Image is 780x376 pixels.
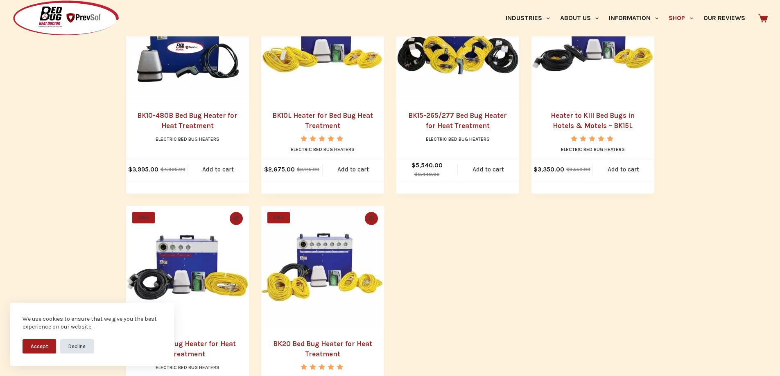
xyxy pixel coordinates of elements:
[261,206,384,329] a: BK20 Bed Bug Heater for Heat Treatment
[297,167,319,172] bdi: 3,175.00
[132,212,155,223] span: SALE
[566,167,570,172] span: $
[161,167,164,172] span: $
[188,158,249,181] a: Add to cart: “BK10-480B Bed Bug Heater for Heat Treatment”
[156,365,219,370] a: Electric Bed Bug Heaters
[272,111,373,130] a: BK10L Heater for Bed Bug Heat Treatment
[365,212,378,225] button: Quick view toggle
[264,166,295,173] bdi: 2,675.00
[301,135,344,160] span: Rated out of 5
[414,171,440,177] bdi: 6,440.00
[408,111,507,130] a: BK15-265/277 Bed Bug Heater for Heat Treatment
[23,315,162,331] div: We use cookies to ensure that we give you the best experience on our website.
[551,111,635,130] a: Heater to Kill Bed Bugs in Hotels & Motels – BK15L
[561,146,625,152] a: Electric Bed Bug Heaters
[139,340,236,358] a: BK17 Bed Bug Heater for Heat Treatment
[534,166,538,173] span: $
[264,166,268,173] span: $
[60,339,94,353] button: Decline
[273,340,372,358] a: BK20 Bed Bug Heater for Heat Treatment
[230,212,243,225] button: Quick view toggle
[411,162,416,169] span: $
[291,146,355,152] a: Electric Bed Bug Heaters
[593,158,654,181] a: Add to cart: “Heater to Kill Bed Bugs in Hotels & Motels - BK15L”
[267,212,290,223] span: SALE
[128,166,132,173] span: $
[411,162,443,169] bdi: 5,540.00
[301,135,344,142] div: Rated 5.00 out of 5
[571,135,615,142] div: Rated 5.00 out of 5
[571,135,615,160] span: Rated out of 5
[128,166,158,173] bdi: 3,995.00
[534,166,564,173] bdi: 3,350.00
[156,136,219,142] a: Electric Bed Bug Heaters
[323,158,384,181] a: Add to cart: “BK10L Heater for Bed Bug Heat Treatment”
[23,339,56,353] button: Accept
[126,206,249,329] a: BK17 Bed Bug Heater for Heat Treatment
[301,364,344,370] div: Rated 5.00 out of 5
[7,3,31,28] button: Open LiveChat chat widget
[161,167,185,172] bdi: 4,995.00
[297,167,300,172] span: $
[566,167,590,172] bdi: 3,550.00
[137,111,237,130] a: BK10-480B Bed Bug Heater for Heat Treatment
[426,136,490,142] a: Electric Bed Bug Heaters
[458,158,519,181] a: Add to cart: “BK15-265/277 Bed Bug Heater for Heat Treatment”
[414,171,418,177] span: $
